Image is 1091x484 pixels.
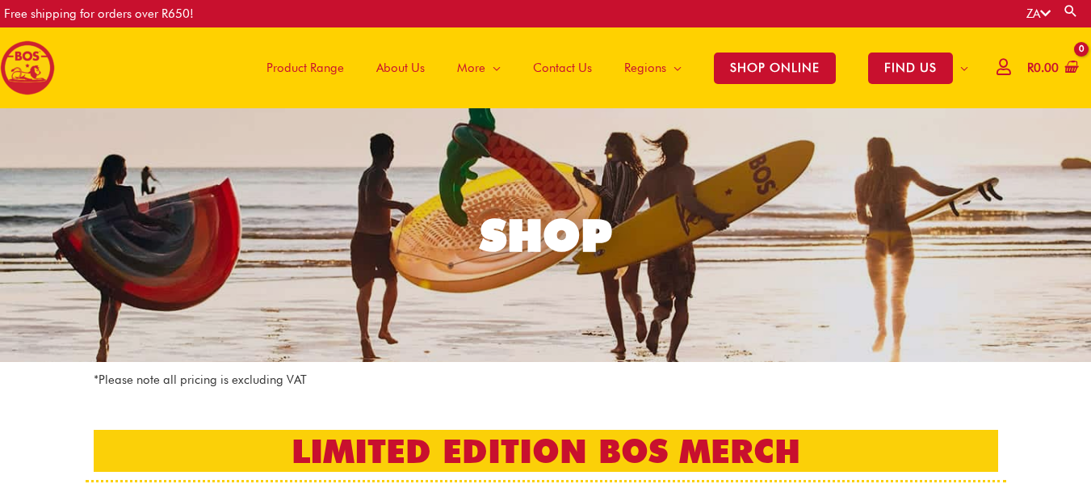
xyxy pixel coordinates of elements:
span: Regions [624,44,666,92]
a: View Shopping Cart, empty [1024,50,1079,86]
a: Search button [1063,3,1079,19]
h2: LIMITED EDITION BOS MERCH [94,430,998,472]
span: SHOP ONLINE [714,53,836,84]
a: More [441,27,517,108]
bdi: 0.00 [1027,61,1059,75]
span: FIND US [868,53,953,84]
div: SHOP [480,213,612,258]
p: *Please note all pricing is excluding VAT [94,370,998,390]
nav: Site Navigation [238,27,984,108]
a: ZA [1026,6,1051,21]
span: More [457,44,485,92]
a: Product Range [250,27,360,108]
a: Regions [608,27,698,108]
span: Product Range [266,44,344,92]
a: About Us [360,27,441,108]
span: Contact Us [533,44,592,92]
span: R [1027,61,1034,75]
a: Contact Us [517,27,608,108]
span: About Us [376,44,425,92]
a: SHOP ONLINE [698,27,852,108]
